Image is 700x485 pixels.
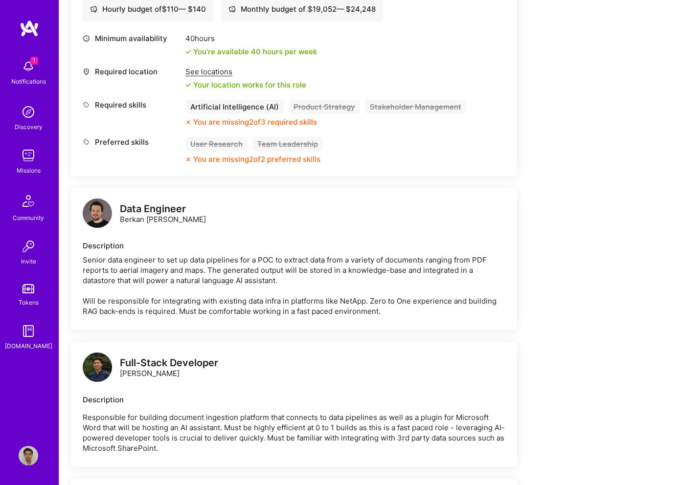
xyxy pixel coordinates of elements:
span: 1 [30,57,38,65]
div: Invite [21,256,36,266]
p: Responsible for building document ingestion platform that connects to data pipelines as well as a... [83,412,505,453]
div: Missions [17,165,41,176]
div: Berkan [PERSON_NAME] [120,204,206,224]
i: icon Cash [228,5,236,13]
i: icon CloseOrange [185,119,191,125]
div: Team Leadership [252,137,323,151]
img: Community [17,189,40,213]
a: User Avatar [16,446,41,465]
div: Monthly budget of $ 19,052 — $ 24,248 [228,4,376,14]
div: Required location [83,66,181,77]
div: [PERSON_NAME] [120,358,218,378]
img: discovery [19,102,38,122]
div: Senior data engineer to set up data pipelines for a POC to extract data from a variety of documen... [83,255,505,316]
div: You are missing 2 of 3 required skills [193,117,317,127]
div: Artificial Intelligence (AI) [185,100,284,114]
div: Discovery [15,122,43,132]
div: Notifications [11,76,46,87]
img: logo [83,353,112,382]
a: logo [83,353,112,384]
div: Description [83,241,505,251]
i: icon Tag [83,138,90,146]
i: icon Tag [83,101,90,109]
img: bell [19,57,38,76]
div: [DOMAIN_NAME] [5,341,52,351]
div: Community [13,213,44,223]
img: logo [20,20,39,37]
div: Data Engineer [120,204,206,214]
div: Description [83,395,505,405]
div: Product Strategy [289,100,360,114]
i: icon CloseOrange [185,156,191,162]
div: Your location works for this role [185,80,306,90]
div: You are missing 2 of 2 preferred skills [193,154,320,164]
img: Invite [19,237,38,256]
i: icon Cash [90,5,97,13]
div: Tokens [19,297,39,308]
img: guide book [19,321,38,341]
i: icon Check [185,49,191,55]
div: Required skills [83,100,181,110]
a: logo [83,198,112,230]
i: icon Location [83,68,90,75]
div: Preferred skills [83,137,181,147]
div: User Research [185,137,248,151]
div: Stakeholder Management [365,100,466,114]
div: 40 hours [185,33,317,44]
div: See locations [185,66,306,77]
i: icon Clock [83,35,90,42]
div: You're available 40 hours per week [185,46,317,57]
img: logo [83,198,112,228]
img: User Avatar [19,446,38,465]
div: Minimum availability [83,33,181,44]
div: Hourly budget of $ 110 — $ 140 [90,4,206,14]
div: Full-Stack Developer [120,358,218,368]
i: icon Check [185,82,191,88]
img: tokens [23,284,34,293]
img: teamwork [19,146,38,165]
